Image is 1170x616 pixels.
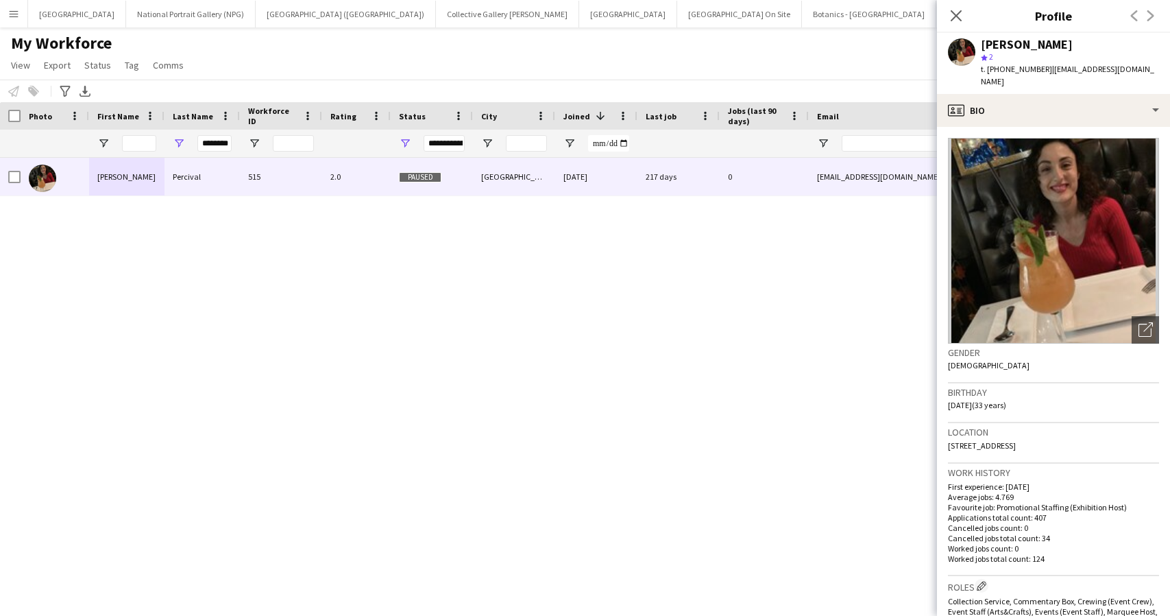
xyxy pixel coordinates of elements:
div: Bio [937,94,1170,127]
p: Average jobs: 4.769 [948,492,1159,502]
img: Natasha Percival [29,165,56,192]
span: | [EMAIL_ADDRESS][DOMAIN_NAME] [981,64,1154,86]
button: [GEOGRAPHIC_DATA] ([GEOGRAPHIC_DATA]) [256,1,436,27]
div: [PERSON_NAME] [981,38,1073,51]
span: Export [44,59,71,71]
span: Email [817,111,839,121]
input: First Name Filter Input [122,135,156,152]
p: First experience: [DATE] [948,482,1159,492]
div: 217 days [637,158,720,196]
span: Photo [29,111,52,121]
div: 515 [240,158,322,196]
p: Worked jobs total count: 124 [948,554,1159,564]
button: Botanics - [GEOGRAPHIC_DATA] [802,1,936,27]
button: Open Filter Menu [97,137,110,150]
h3: Birthday [948,386,1159,399]
div: [GEOGRAPHIC_DATA] [473,158,555,196]
span: Joined [563,111,590,121]
a: Comms [147,56,189,74]
div: [EMAIL_ADDRESS][DOMAIN_NAME] [809,158,1083,196]
a: Tag [119,56,145,74]
h3: Location [948,426,1159,438]
p: Cancelled jobs total count: 34 [948,533,1159,543]
span: Comms [153,59,184,71]
input: Workforce ID Filter Input [273,135,314,152]
a: Export [38,56,76,74]
span: Rating [330,111,356,121]
button: [GEOGRAPHIC_DATA] (HES) [936,1,1055,27]
span: City [481,111,497,121]
span: View [11,59,30,71]
span: Tag [125,59,139,71]
button: Open Filter Menu [248,137,260,150]
button: [GEOGRAPHIC_DATA] [28,1,126,27]
span: [DATE] (33 years) [948,400,1006,410]
p: Cancelled jobs count: 0 [948,523,1159,533]
button: National Portrait Gallery (NPG) [126,1,256,27]
app-action-btn: Advanced filters [57,83,73,99]
div: Open photos pop-in [1132,316,1159,344]
span: Status [399,111,426,121]
span: Workforce ID [248,106,297,126]
span: Status [84,59,111,71]
button: Open Filter Menu [173,137,185,150]
div: 0 [720,158,809,196]
span: Paused [399,172,441,182]
input: Email Filter Input [842,135,1075,152]
span: [STREET_ADDRESS] [948,440,1016,451]
div: [PERSON_NAME] [89,158,164,196]
button: Open Filter Menu [563,137,576,150]
span: First Name [97,111,139,121]
p: Applications total count: 407 [948,512,1159,523]
button: [GEOGRAPHIC_DATA] [579,1,677,27]
button: Open Filter Menu [817,137,829,150]
h3: Gender [948,346,1159,359]
button: [GEOGRAPHIC_DATA] On Site [677,1,802,27]
input: Last Name Filter Input [197,135,232,152]
span: t. [PHONE_NUMBER] [981,64,1052,74]
h3: Roles [948,579,1159,593]
span: Last Name [173,111,213,121]
input: Joined Filter Input [588,135,629,152]
img: Crew avatar or photo [948,138,1159,344]
div: 2.0 [322,158,391,196]
p: Worked jobs count: 0 [948,543,1159,554]
h3: Work history [948,466,1159,479]
button: Open Filter Menu [399,137,411,150]
span: My Workforce [11,33,112,54]
button: Collective Gallery [PERSON_NAME] [436,1,579,27]
span: Last job [646,111,677,121]
div: Percival [164,158,240,196]
button: Open Filter Menu [481,137,493,150]
a: Status [79,56,117,74]
div: [DATE] [555,158,637,196]
app-action-btn: Export XLSX [77,83,93,99]
a: View [5,56,36,74]
span: [DEMOGRAPHIC_DATA] [948,360,1029,370]
span: 2 [989,51,993,62]
span: Jobs (last 90 days) [728,106,784,126]
h3: Profile [937,7,1170,25]
input: City Filter Input [506,135,547,152]
p: Favourite job: Promotional Staffing (Exhibition Host) [948,502,1159,512]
